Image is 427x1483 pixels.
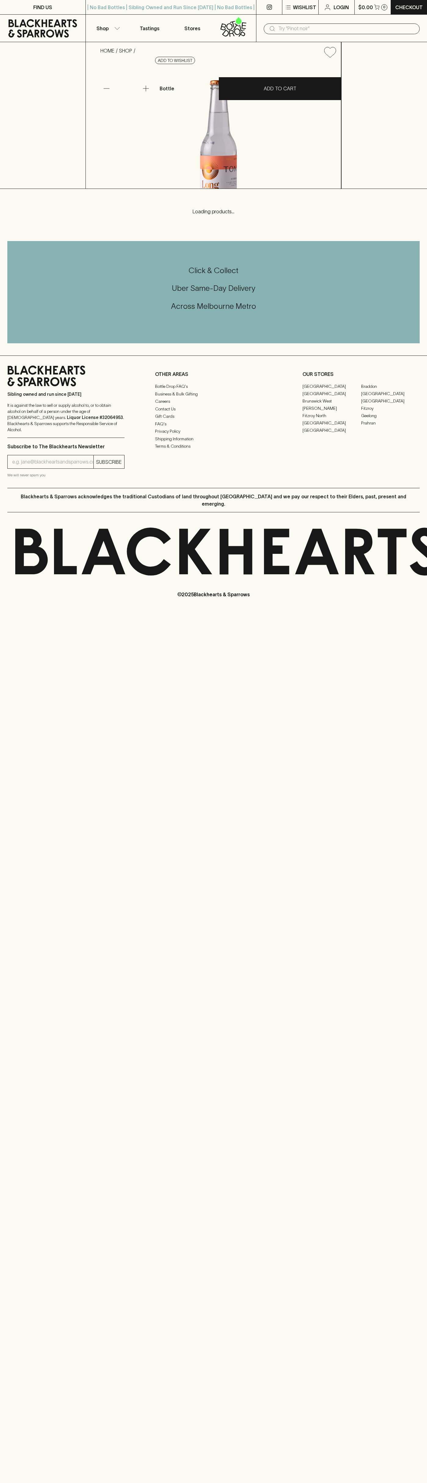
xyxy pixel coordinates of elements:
[155,435,272,442] a: Shipping Information
[7,265,420,276] h5: Click & Collect
[361,405,420,412] a: Fitzroy
[302,397,361,405] a: Brunswick West
[12,493,415,507] p: Blackhearts & Sparrows acknowledges the traditional Custodians of land throughout [GEOGRAPHIC_DAT...
[155,413,272,420] a: Gift Cards
[7,443,125,450] p: Subscribe to The Blackhearts Newsletter
[302,383,361,390] a: [GEOGRAPHIC_DATA]
[155,383,272,390] a: Bottle Drop FAQ's
[7,402,125,433] p: It is against the law to sell or supply alcohol to, or to obtain alcohol on behalf of a person un...
[395,4,423,11] p: Checkout
[358,4,373,11] p: $0.00
[96,63,341,189] img: 34137.png
[361,412,420,419] a: Geelong
[100,48,114,53] a: HOME
[12,457,93,467] input: e.g. jane@blackheartsandsparrows.com.au
[155,428,272,435] a: Privacy Policy
[33,4,52,11] p: FIND US
[302,412,361,419] a: Fitzroy North
[302,405,361,412] a: [PERSON_NAME]
[7,391,125,397] p: Sibling owned and run since [DATE]
[361,419,420,427] a: Prahran
[128,15,171,42] a: Tastings
[322,45,338,60] button: Add to wishlist
[155,398,272,405] a: Careers
[7,301,420,311] h5: Across Melbourne Metro
[140,25,159,32] p: Tastings
[171,15,214,42] a: Stores
[155,370,272,378] p: OTHER AREAS
[155,420,272,428] a: FAQ's
[67,415,123,420] strong: Liquor License #32064953
[160,85,174,92] p: Bottle
[155,443,272,450] a: Terms & Conditions
[293,4,316,11] p: Wishlist
[361,383,420,390] a: Braddon
[7,241,420,343] div: Call to action block
[334,4,349,11] p: Login
[96,458,122,466] p: SUBSCRIBE
[96,25,109,32] p: Shop
[383,5,385,9] p: 0
[361,390,420,397] a: [GEOGRAPHIC_DATA]
[302,427,361,434] a: [GEOGRAPHIC_DATA]
[219,77,341,100] button: ADD TO CART
[302,390,361,397] a: [GEOGRAPHIC_DATA]
[264,85,296,92] p: ADD TO CART
[155,405,272,413] a: Contact Us
[278,24,415,34] input: Try "Pinot noir"
[155,390,272,398] a: Business & Bulk Gifting
[7,283,420,293] h5: Uber Same-Day Delivery
[157,82,219,95] div: Bottle
[6,208,421,215] p: Loading products...
[155,57,195,64] button: Add to wishlist
[94,455,124,468] button: SUBSCRIBE
[86,15,128,42] button: Shop
[119,48,132,53] a: SHOP
[302,419,361,427] a: [GEOGRAPHIC_DATA]
[302,370,420,378] p: OUR STORES
[184,25,200,32] p: Stores
[361,397,420,405] a: [GEOGRAPHIC_DATA]
[7,472,125,478] p: We will never spam you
